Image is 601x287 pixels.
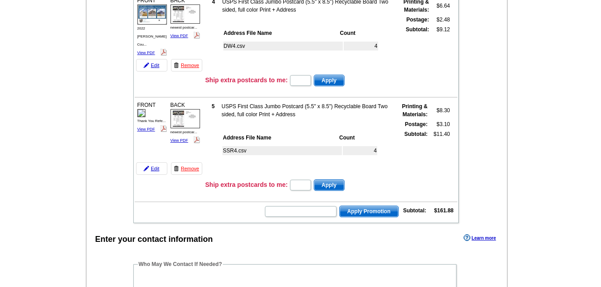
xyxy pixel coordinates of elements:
a: View PDF [137,127,155,131]
a: View PDF [170,138,188,143]
a: Edit [136,59,167,72]
button: Apply [314,179,345,191]
a: Remove [171,162,202,175]
button: Apply [314,75,345,86]
td: $9.12 [431,25,451,72]
span: newest postcar... [170,130,197,134]
button: Apply Promotion [339,206,399,217]
a: Remove [171,59,202,72]
span: Thank You Refe... [137,119,166,123]
td: 4 [343,146,377,155]
div: BACK [169,100,201,146]
img: pdf_logo.png [193,32,200,38]
th: Count [340,29,378,38]
h3: Ship extra postcards to me: [205,76,288,84]
img: trashcan-icon.gif [174,63,179,68]
legend: Who May We Contact If Needed? [138,260,223,268]
img: small-thumb.jpg [170,109,200,128]
td: USPS First Class Jumbo Postcard (5.5" x 8.5") Recyclable Board Two sided, full color Print + Address [221,102,390,119]
strong: Postage: [406,17,429,23]
td: $11.40 [429,130,451,176]
strong: Subtotal: [405,131,428,137]
img: trashcan-icon.gif [174,166,179,171]
img: pencil-icon.gif [144,166,149,171]
div: FRONT [136,100,168,135]
img: small-thumb.jpg [137,109,145,117]
td: 4 [344,42,378,51]
a: View PDF [137,51,155,55]
span: Apply [314,180,344,190]
td: SSR4.csv [222,146,342,155]
td: $2.48 [431,15,451,24]
th: Count [339,133,377,142]
img: pdf_logo.png [160,125,167,132]
td: $8.30 [429,102,451,119]
strong: 5 [212,103,215,110]
td: $3.10 [429,120,451,129]
a: Edit [136,162,167,175]
img: pdf_logo.png [193,136,200,143]
img: pencil-icon.gif [144,63,149,68]
span: Apply [314,75,344,86]
strong: Postage: [405,121,428,127]
h3: Ship extra postcards to me: [205,181,288,189]
td: DW4.csv [223,42,343,51]
span: 2022 [PERSON_NAME] Cou... [137,26,167,46]
a: Learn more [464,234,496,241]
th: Address File Name [223,29,339,38]
img: small-thumb.jpg [170,4,200,24]
strong: Printing & Materials: [402,103,427,118]
strong: $161.88 [434,207,453,214]
span: newest postcar... [170,25,197,30]
strong: Subtotal: [406,26,429,33]
a: View PDF [170,34,188,38]
img: pdf_logo.png [160,49,167,55]
th: Address File Name [222,133,338,142]
img: small-thumb.jpg [137,4,167,25]
div: Enter your contact information [95,233,213,245]
strong: Subtotal: [403,207,426,214]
